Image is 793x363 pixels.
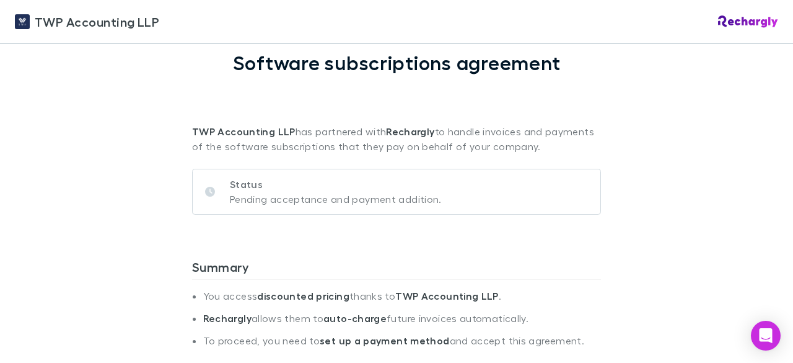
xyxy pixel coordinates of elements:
[192,259,601,279] h3: Summary
[323,312,387,325] strong: auto-charge
[395,290,499,302] strong: TWP Accounting LLP
[192,74,601,154] p: has partnered with to handle invoices and payments of the software subscriptions that they pay on...
[203,334,601,357] li: To proceed, you need to and accept this agreement.
[230,177,442,192] p: Status
[751,321,781,351] div: Open Intercom Messenger
[230,192,442,207] p: Pending acceptance and payment addition.
[203,312,601,334] li: allows them to future invoices automatically.
[386,125,434,138] strong: Rechargly
[257,290,349,302] strong: discounted pricing
[718,16,778,28] img: Rechargly Logo
[233,51,561,74] h1: Software subscriptions agreement
[35,12,159,31] span: TWP Accounting LLP
[320,334,449,347] strong: set up a payment method
[203,312,252,325] strong: Rechargly
[15,14,30,29] img: TWP Accounting LLP's Logo
[203,290,601,312] li: You access thanks to .
[192,125,296,138] strong: TWP Accounting LLP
